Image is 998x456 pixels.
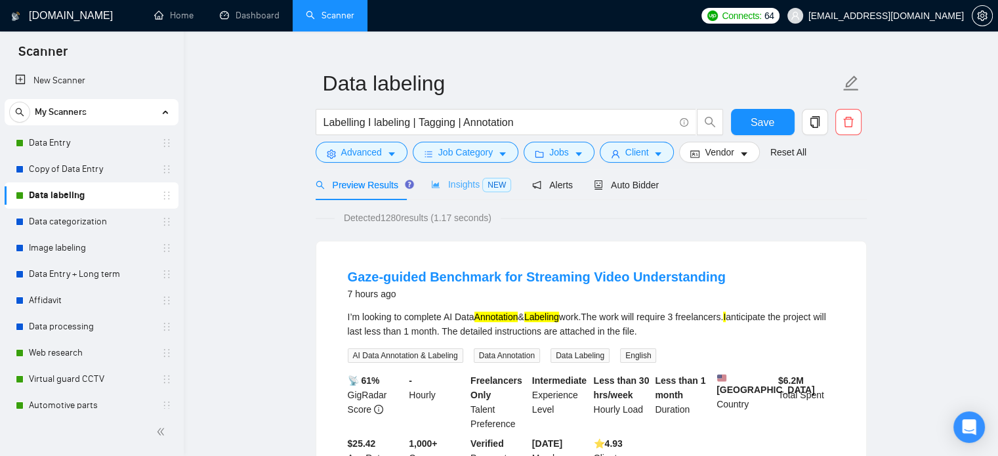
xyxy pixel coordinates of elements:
[468,373,530,431] div: Talent Preference
[802,109,828,135] button: copy
[5,68,178,94] li: New Scanner
[532,180,541,190] span: notification
[156,425,169,438] span: double-left
[161,374,172,384] span: holder
[707,10,718,21] img: upwork-logo.png
[594,180,659,190] span: Auto Bidder
[161,190,172,201] span: holder
[348,438,376,449] b: $25.42
[341,145,382,159] span: Advanced
[594,438,623,449] b: ⭐️ 4.93
[972,10,993,21] a: setting
[431,179,511,190] span: Insights
[438,145,493,159] span: Job Category
[29,156,154,182] a: Copy of Data Entry
[431,180,440,189] span: area-chart
[835,109,862,135] button: delete
[161,269,172,280] span: holder
[29,392,154,419] a: Automotive parts
[652,373,714,431] div: Duration
[15,68,168,94] a: New Scanner
[791,11,800,20] span: user
[549,145,569,159] span: Jobs
[470,438,504,449] b: Verified
[530,373,591,431] div: Experience Level
[717,373,726,383] img: 🇺🇸
[161,348,172,358] span: holder
[474,348,540,363] span: Data Annotation
[348,375,380,386] b: 📡 61%
[327,149,336,159] span: setting
[697,109,723,135] button: search
[348,270,726,284] a: Gaze-guided Benchmark for Streaming Video Understanding
[11,6,20,27] img: logo
[836,116,861,128] span: delete
[323,67,840,100] input: Scanner name...
[29,130,154,156] a: Data Entry
[220,10,280,21] a: dashboardDashboard
[524,312,559,322] mark: Labeling
[524,142,594,163] button: folderJobscaret-down
[600,142,675,163] button: userClientcaret-down
[679,142,759,163] button: idcardVendorcaret-down
[29,366,154,392] a: Virtual guard CCTV
[387,149,396,159] span: caret-down
[591,373,653,431] div: Hourly Load
[409,375,412,386] b: -
[161,321,172,332] span: holder
[29,182,154,209] a: Data labeling
[654,149,663,159] span: caret-down
[611,149,620,159] span: user
[680,118,688,127] span: info-circle
[348,310,835,339] div: I’m looking to complete AI Data & work.The work will require 3 freelancers. anticipate the projec...
[655,375,705,400] b: Less than 1 month
[316,180,410,190] span: Preview Results
[406,373,468,431] div: Hourly
[154,10,194,21] a: homeHome
[161,243,172,253] span: holder
[29,287,154,314] a: Affidavit
[29,209,154,235] a: Data categorization
[532,375,587,386] b: Intermediate
[717,373,815,395] b: [GEOGRAPHIC_DATA]
[770,145,806,159] a: Reset All
[29,261,154,287] a: Data Entry + Long term
[953,411,985,443] div: Open Intercom Messenger
[35,99,87,125] span: My Scanners
[161,295,172,306] span: holder
[348,348,463,363] span: AI Data Annotation & Labeling
[413,142,518,163] button: barsJob Categorycaret-down
[323,114,674,131] input: Search Freelance Jobs...
[470,375,522,400] b: Freelancers Only
[409,438,437,449] b: 1,000+
[404,178,415,190] div: Tooltip anchor
[594,180,603,190] span: robot
[778,375,804,386] b: $ 6.2M
[10,108,30,117] span: search
[8,42,78,70] span: Scanner
[348,286,726,302] div: 7 hours ago
[972,10,992,21] span: setting
[161,138,172,148] span: holder
[551,348,610,363] span: Data Labeling
[29,235,154,261] a: Image labeling
[594,375,650,400] b: Less than 30 hrs/week
[620,348,656,363] span: English
[161,164,172,175] span: holder
[705,145,734,159] span: Vendor
[751,114,774,131] span: Save
[535,149,544,159] span: folder
[474,312,518,322] mark: Annotation
[739,149,749,159] span: caret-down
[424,149,433,159] span: bars
[776,373,837,431] div: Total Spent
[29,340,154,366] a: Web research
[9,102,30,123] button: search
[532,180,573,190] span: Alerts
[574,149,583,159] span: caret-down
[29,314,154,340] a: Data processing
[532,438,562,449] b: [DATE]
[161,400,172,411] span: holder
[714,373,776,431] div: Country
[625,145,649,159] span: Client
